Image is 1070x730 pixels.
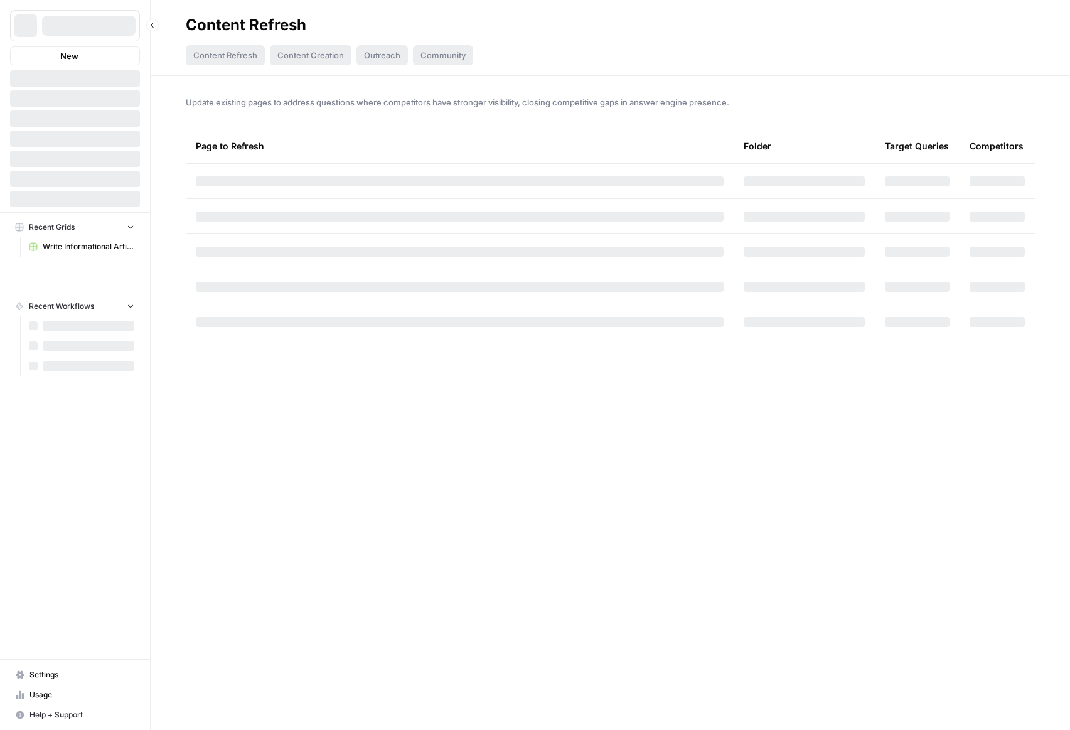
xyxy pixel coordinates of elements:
[186,45,265,65] div: Content Refresh
[356,45,408,65] div: Outreach
[413,45,473,65] div: Community
[29,689,134,700] span: Usage
[10,705,140,725] button: Help + Support
[60,50,78,62] span: New
[270,45,351,65] div: Content Creation
[43,241,134,252] span: Write Informational Article
[10,685,140,705] a: Usage
[29,222,75,233] span: Recent Grids
[29,709,134,721] span: Help + Support
[10,665,140,685] a: Settings
[970,129,1024,163] div: Competitors
[23,237,140,257] a: Write Informational Article
[10,297,140,316] button: Recent Workflows
[29,669,134,680] span: Settings
[186,15,306,35] div: Content Refresh
[744,129,771,163] div: Folder
[196,129,724,163] div: Page to Refresh
[29,301,94,312] span: Recent Workflows
[186,96,1035,109] span: Update existing pages to address questions where competitors have stronger visibility, closing co...
[885,129,949,163] div: Target Queries
[10,46,140,65] button: New
[10,218,140,237] button: Recent Grids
